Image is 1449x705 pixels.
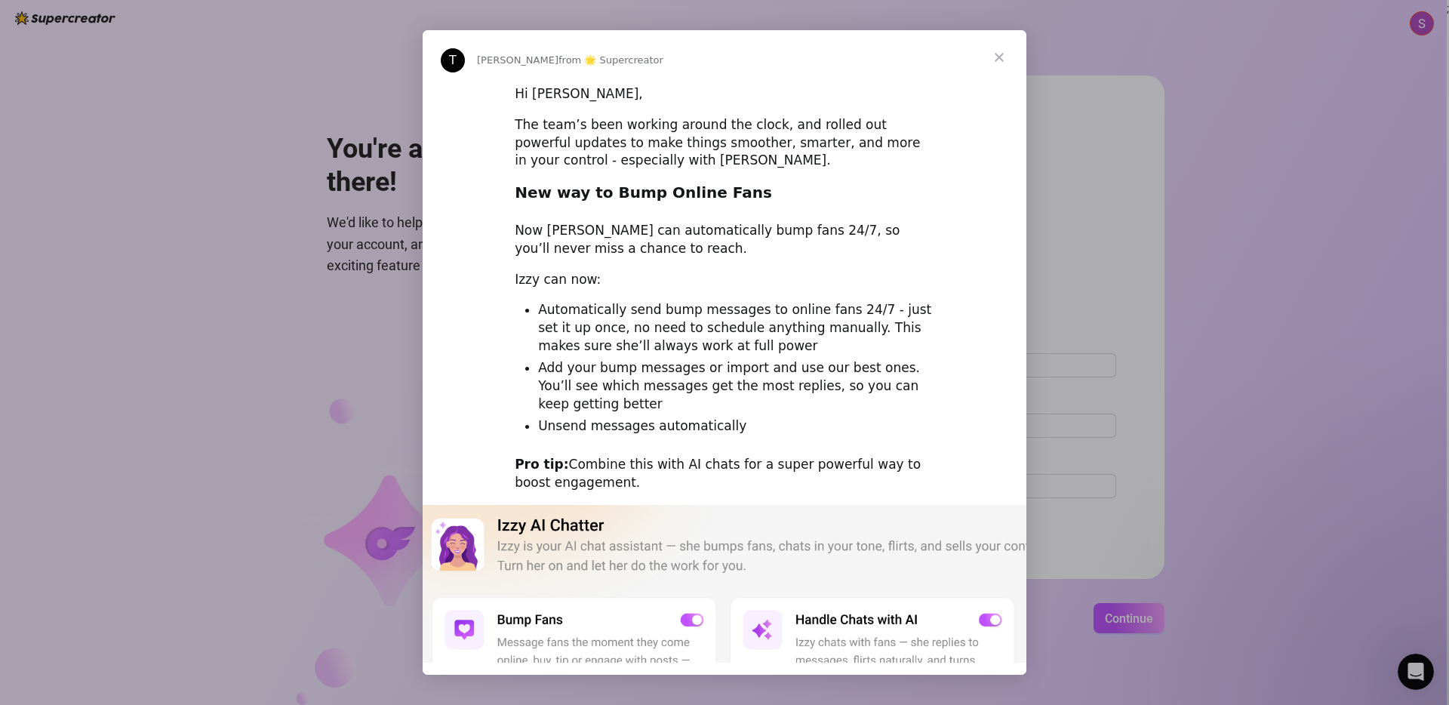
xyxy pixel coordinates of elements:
li: Automatically send bump messages to online fans 24/7 - just set it up once, no need to schedule a... [538,301,934,356]
div: Profile image for Tanya [441,48,465,72]
div: Izzy can now: [515,271,934,289]
span: Close [972,30,1026,85]
span: from 🌟 Supercreator [558,54,663,66]
b: Pro tip: [515,457,568,472]
li: Add your bump messages or import and use our best ones. You’ll see which messages get the most re... [538,359,934,414]
div: Combine this with AI chats for a super powerful way to boost engagement. [515,456,934,492]
div: Now [PERSON_NAME] can automatically bump fans 24/7, so you’ll never miss a chance to reach. [515,222,934,258]
span: [PERSON_NAME] [477,54,558,66]
li: Unsend messages automatically [538,417,934,436]
h2: New way to Bump Online Fans [515,183,934,211]
div: The team’s been working around the clock, and rolled out powerful updates to make things smoother... [515,116,934,170]
div: Hi [PERSON_NAME], [515,85,934,103]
